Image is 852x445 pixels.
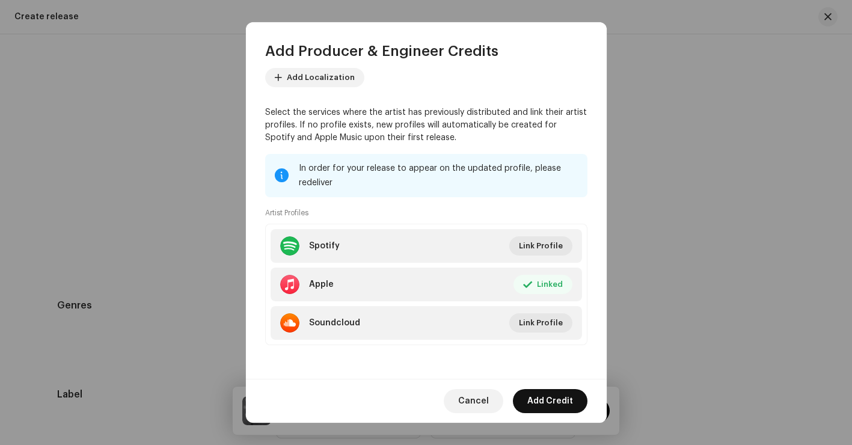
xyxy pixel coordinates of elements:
span: Cancel [458,389,489,413]
span: Linked [537,272,563,296]
div: Apple [309,280,334,289]
button: Cancel [444,389,503,413]
span: Link Profile [519,311,563,335]
span: Link Profile [519,234,563,258]
span: Add Producer & Engineer Credits [265,41,498,61]
p: Select the services where the artist has previously distributed and link their artist profiles. I... [265,106,587,144]
div: In order for your release to appear on the updated profile, please redeliver [299,161,578,190]
button: Linked [513,275,572,294]
div: Soundcloud [309,318,360,328]
div: Spotify [309,241,340,251]
button: Link Profile [509,236,572,256]
span: Add Credit [527,389,573,413]
button: Add Credit [513,389,587,413]
button: Add Localization [265,68,364,87]
small: Artist Profiles [265,207,308,219]
button: Link Profile [509,313,572,333]
span: Add Localization [287,66,355,90]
